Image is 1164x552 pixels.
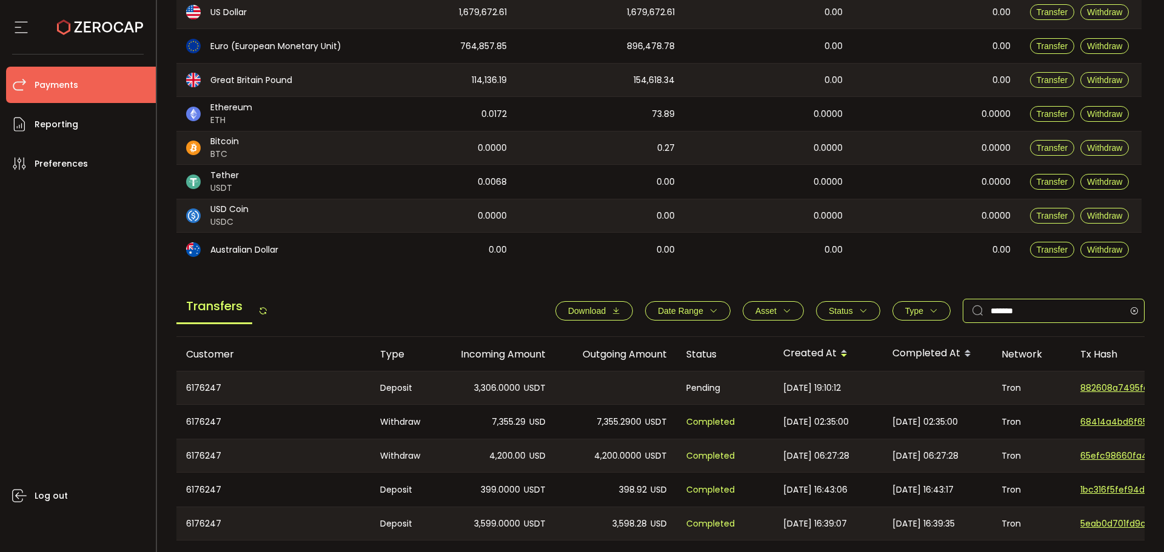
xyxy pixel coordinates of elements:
span: 1,679,672.61 [459,5,507,19]
div: Completed At [883,344,992,364]
span: 0.00 [992,39,1011,53]
span: [DATE] 16:39:35 [892,517,955,531]
span: Transfer [1037,109,1068,119]
span: 0.0068 [478,175,507,189]
span: Completed [686,517,735,531]
span: Completed [686,483,735,497]
button: Transfer [1030,72,1075,88]
span: ETH [210,114,252,127]
span: 764,857.85 [460,39,507,53]
span: [DATE] 02:35:00 [892,415,958,429]
span: USDT [524,381,546,395]
button: Transfer [1030,242,1075,258]
div: Chat Widget [1103,494,1164,552]
span: Withdraw [1087,177,1122,187]
button: Transfer [1030,208,1075,224]
span: 0.00 [657,175,675,189]
div: 6176247 [176,473,370,507]
span: Transfer [1037,177,1068,187]
span: 4,200.00 [489,449,526,463]
span: Ethereum [210,101,252,114]
span: Withdraw [1087,245,1122,254]
span: 73.89 [652,107,675,121]
span: Withdraw [1087,143,1122,153]
span: 0.0172 [481,107,507,121]
span: 0.00 [657,243,675,257]
div: Deposit [370,507,434,540]
button: Withdraw [1080,174,1129,190]
button: Withdraw [1080,4,1129,20]
img: gbp_portfolio.svg [186,73,201,87]
button: Withdraw [1080,140,1129,156]
span: Pending [686,381,720,395]
span: 0.0000 [982,209,1011,223]
div: 6176247 [176,507,370,540]
span: 0.00 [824,73,843,87]
span: Log out [35,487,68,505]
button: Date Range [645,301,731,321]
div: Customer [176,347,370,361]
span: 4,200.0000 [594,449,641,463]
span: 896,478.78 [627,39,675,53]
span: Payments [35,76,78,94]
div: Withdraw [370,439,434,472]
img: usd_portfolio.svg [186,5,201,19]
button: Withdraw [1080,106,1129,122]
div: Deposit [370,371,434,404]
button: Type [892,301,951,321]
span: 0.00 [657,209,675,223]
span: Transfer [1037,41,1068,51]
button: Withdraw [1080,242,1129,258]
span: [DATE] 02:35:00 [783,415,849,429]
span: [DATE] 16:39:07 [783,517,847,531]
span: 0.0000 [814,209,843,223]
div: Incoming Amount [434,347,555,361]
span: Transfer [1037,75,1068,85]
span: Tether [210,169,239,182]
span: USD [529,449,546,463]
span: 399.0000 [481,483,520,497]
div: Tron [992,507,1071,540]
span: 0.00 [824,5,843,19]
button: Asset [743,301,804,321]
span: USDC [210,216,249,228]
span: Date Range [658,306,703,316]
span: Status [829,306,853,316]
span: Withdraw [1087,75,1122,85]
span: Transfers [176,290,252,324]
span: 0.27 [657,141,675,155]
button: Withdraw [1080,72,1129,88]
div: Outgoing Amount [555,347,677,361]
span: 0.0000 [478,141,507,155]
div: Network [992,347,1071,361]
span: Great Britain Pound [210,74,292,87]
span: 3,598.28 [612,517,647,531]
span: 0.0000 [478,209,507,223]
span: 114,136.19 [472,73,507,87]
span: Completed [686,449,735,463]
span: [DATE] 06:27:28 [892,449,958,463]
span: 398.92 [619,483,647,497]
span: Download [568,306,606,316]
div: Tron [992,473,1071,507]
span: 0.0000 [814,107,843,121]
div: 6176247 [176,439,370,472]
div: Tron [992,405,1071,439]
div: Type [370,347,434,361]
span: Euro (European Monetary Unit) [210,40,341,53]
img: usdc_portfolio.svg [186,208,201,223]
span: 1,679,672.61 [627,5,675,19]
span: 0.00 [489,243,507,257]
img: aud_portfolio.svg [186,242,201,257]
span: USDT [645,449,667,463]
img: usdt_portfolio.svg [186,175,201,189]
span: 3,306.0000 [474,381,520,395]
div: Withdraw [370,405,434,439]
span: USD [529,415,546,429]
span: Withdraw [1087,211,1122,221]
span: [DATE] 19:10:12 [783,381,841,395]
span: USD Coin [210,203,249,216]
span: 0.00 [824,243,843,257]
div: Status [677,347,774,361]
div: Deposit [370,473,434,507]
